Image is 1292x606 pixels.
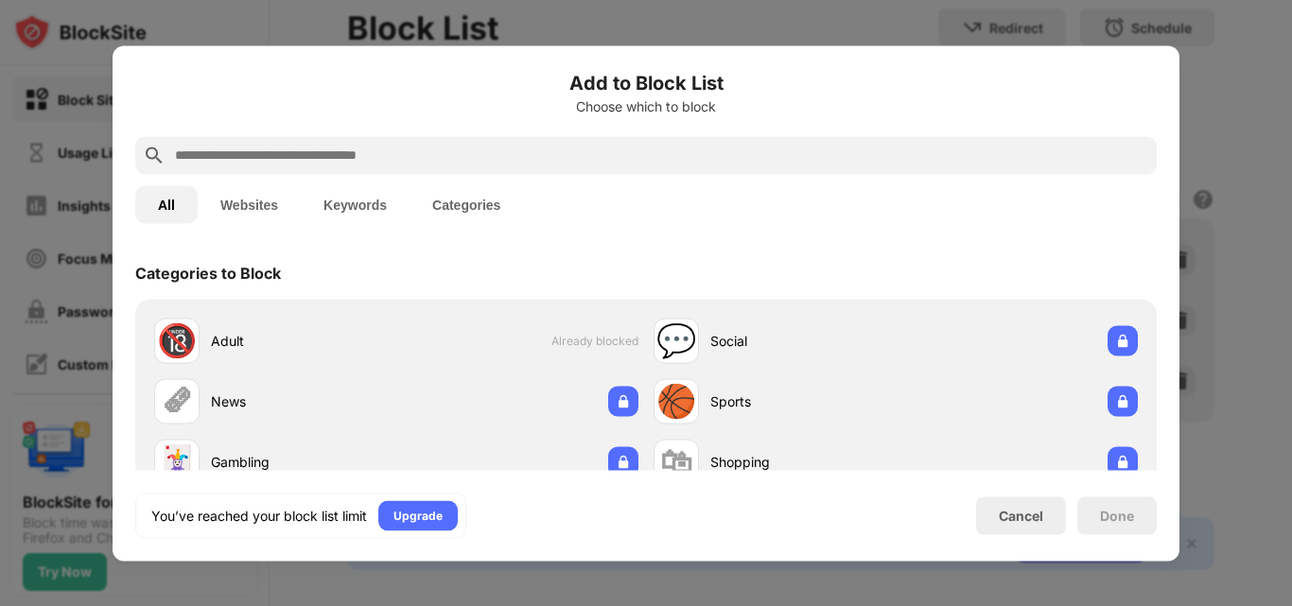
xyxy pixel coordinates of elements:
[301,185,410,223] button: Keywords
[1100,508,1134,523] div: Done
[393,506,443,525] div: Upgrade
[710,331,896,351] div: Social
[551,334,638,348] span: Already blocked
[211,331,396,351] div: Adult
[656,382,696,421] div: 🏀
[135,98,1157,113] div: Choose which to block
[660,442,692,481] div: 🛍
[157,321,197,360] div: 🔞
[135,68,1157,96] h6: Add to Block List
[656,321,696,360] div: 💬
[211,391,396,411] div: News
[999,508,1043,524] div: Cancel
[198,185,301,223] button: Websites
[135,185,198,223] button: All
[410,185,523,223] button: Categories
[151,506,367,525] div: You’ve reached your block list limit
[211,452,396,472] div: Gambling
[710,452,896,472] div: Shopping
[710,391,896,411] div: Sports
[135,263,281,282] div: Categories to Block
[161,382,193,421] div: 🗞
[157,442,197,481] div: 🃏
[143,144,166,166] img: search.svg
